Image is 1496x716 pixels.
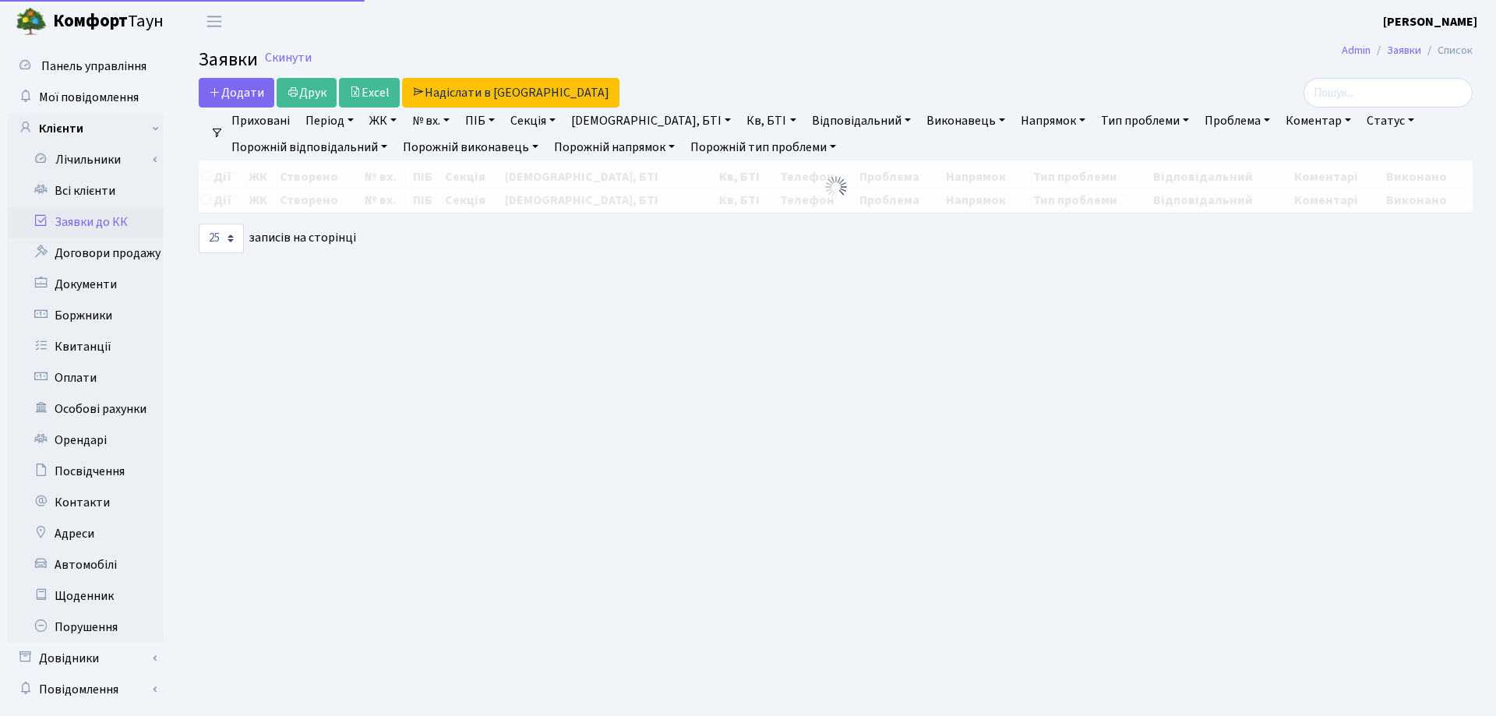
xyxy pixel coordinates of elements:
a: Орендарі [8,425,164,456]
a: Мої повідомлення [8,82,164,113]
a: Виконавець [920,108,1011,134]
a: Лічильники [18,144,164,175]
a: Порожній виконавець [397,134,545,160]
a: Контакти [8,487,164,518]
a: Admin [1342,42,1371,58]
a: № вх. [406,108,456,134]
span: Мої повідомлення [39,89,139,106]
select: записів на сторінці [199,224,244,253]
a: Повідомлення [8,674,164,705]
a: Договори продажу [8,238,164,269]
a: Порожній напрямок [548,134,681,160]
a: Приховані [225,108,296,134]
a: Заявки до КК [8,206,164,238]
a: Період [299,108,360,134]
a: Заявки [1387,42,1421,58]
a: Відповідальний [806,108,917,134]
a: Особові рахунки [8,393,164,425]
a: Додати [199,78,274,108]
a: Тип проблеми [1095,108,1195,134]
a: Статус [1360,108,1420,134]
a: ПІБ [459,108,501,134]
span: Заявки [199,46,258,73]
a: Квитанції [8,331,164,362]
a: Проблема [1198,108,1276,134]
a: Порожній відповідальний [225,134,393,160]
a: Скинути [265,51,312,65]
a: Коментар [1279,108,1357,134]
a: [DEMOGRAPHIC_DATA], БТІ [565,108,737,134]
a: Excel [339,78,400,108]
a: Порожній тип проблеми [684,134,842,160]
a: Довідники [8,643,164,674]
a: Документи [8,269,164,300]
label: записів на сторінці [199,224,356,253]
img: logo.png [16,6,47,37]
span: Додати [209,84,264,101]
a: Посвідчення [8,456,164,487]
li: Список [1421,42,1473,59]
a: Всі клієнти [8,175,164,206]
span: Таун [53,9,164,35]
button: Переключити навігацію [195,9,234,34]
a: Порушення [8,612,164,643]
a: Автомобілі [8,549,164,580]
img: Обробка... [824,175,849,199]
a: Клієнти [8,113,164,144]
span: Панель управління [41,58,146,75]
a: Напрямок [1014,108,1092,134]
a: Друк [277,78,337,108]
a: Надіслати в [GEOGRAPHIC_DATA] [402,78,619,108]
a: ЖК [363,108,403,134]
b: [PERSON_NAME] [1383,13,1477,30]
a: Боржники [8,300,164,331]
a: Секція [504,108,562,134]
a: Оплати [8,362,164,393]
nav: breadcrumb [1318,34,1496,67]
a: [PERSON_NAME] [1383,12,1477,31]
a: Адреси [8,518,164,549]
a: Щоденник [8,580,164,612]
input: Пошук... [1304,78,1473,108]
a: Кв, БТІ [740,108,802,134]
b: Комфорт [53,9,128,34]
a: Панель управління [8,51,164,82]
